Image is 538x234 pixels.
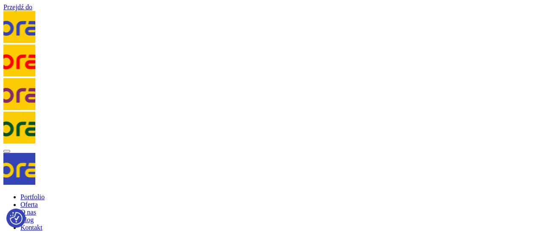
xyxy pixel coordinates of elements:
a: Brandoo Group Brandoo Group Brandoo Group Brandoo Group [3,11,535,145]
a: Kontakt [20,224,43,231]
img: Revisit consent button [10,212,23,225]
button: Navigation [3,150,10,152]
a: Blog [20,216,34,223]
img: Brandoo Group [3,78,35,110]
img: Brandoo Group [3,45,35,76]
a: Oferta [20,201,38,208]
img: Brandoo Group [3,11,35,43]
img: Brandoo Group [3,153,35,185]
a: Portfolio [20,193,45,200]
button: Preferencje co do zgód [10,212,23,225]
a: O nas [20,209,36,216]
a: Przejdź do [3,3,32,11]
img: Brandoo Group [3,112,35,144]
